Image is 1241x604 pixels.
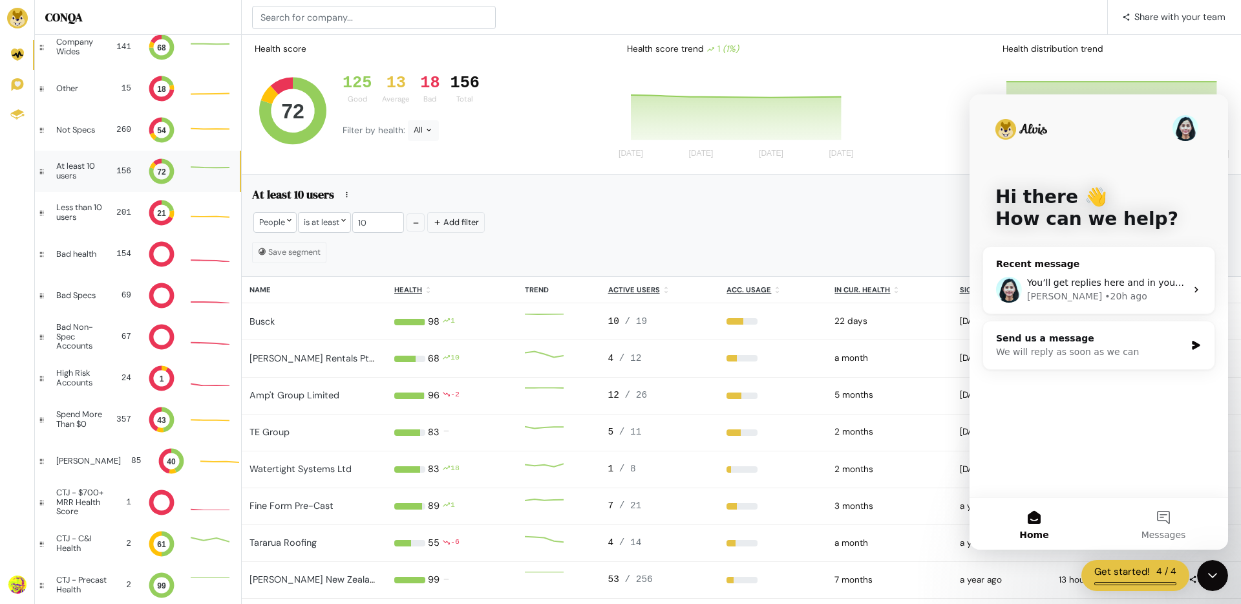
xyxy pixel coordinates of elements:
[56,369,107,387] div: High Risk Accounts
[451,352,460,366] div: 10
[608,285,660,294] u: Active users
[252,242,326,263] button: Save segment
[56,457,121,466] div: [PERSON_NAME]
[35,440,241,482] a: [PERSON_NAME] 85 40
[960,285,999,294] u: Signed up
[111,124,131,136] div: 260
[517,277,600,303] th: Trend
[56,410,106,429] div: Spend More Than $0
[451,536,460,550] div: -6
[624,574,652,585] span: / 256
[428,352,440,366] div: 68
[420,94,440,105] div: Bad
[27,251,216,264] div: We will reply as soon as we can
[689,149,714,158] tspan: [DATE]
[608,426,712,440] div: 5
[727,393,819,399] div: 46%
[960,426,1043,438] div: 2025-01-20 03:31pm
[35,192,241,233] a: Less than 10 users 201 21
[56,38,105,56] div: Company Wides
[343,74,372,93] div: 125
[428,499,440,513] div: 89
[116,413,131,426] div: 357
[992,38,1236,61] div: Health distribution trend
[382,94,410,105] div: Average
[960,574,1043,587] div: 2024-06-11 02:23pm
[249,352,391,364] a: [PERSON_NAME] Rentals Pty Ltd
[249,426,290,438] a: TE Group
[131,455,141,467] div: 85
[428,536,440,550] div: 55
[619,149,643,158] tspan: [DATE]
[56,162,105,180] div: At least 10 users
[58,195,133,209] div: [PERSON_NAME]
[727,429,819,436] div: 45%
[960,389,1043,402] div: 2025-02-20 01:08am
[249,389,339,401] a: Amp't Group Limited
[35,358,241,399] a: High Risk Accounts 24 1
[608,573,712,587] div: 53
[56,576,107,594] div: CTJ - Precast Health
[118,579,131,591] div: 2
[1156,565,1176,579] div: 4 / 4
[960,500,1043,513] div: 2024-06-01 12:35pm
[619,427,642,437] span: / 11
[249,463,352,475] a: Watertight Systems Ltd
[834,500,944,513] div: 2025-05-19 12:00am
[451,74,480,93] div: 156
[619,537,642,548] span: / 14
[727,540,819,546] div: 29%
[451,94,480,105] div: Total
[706,43,739,56] div: 1
[451,315,455,329] div: 1
[829,149,854,158] tspan: [DATE]
[249,574,398,585] a: [PERSON_NAME] New Zealand Ltd
[727,503,819,510] div: 33%
[451,389,460,403] div: -2
[343,125,408,136] span: Filter by health:
[58,183,675,193] span: You’ll get replies here and in your email: ✉️ [PERSON_NAME][EMAIL_ADDRESS][DOMAIN_NAME] The team ...
[111,248,131,260] div: 154
[960,537,1043,550] div: 2024-09-24 11:51am
[56,534,105,553] div: CTJ - C&I Health
[427,212,485,232] button: Add filter
[249,316,275,327] a: Busck
[249,537,317,548] a: Tararua Roofing
[624,316,647,327] span: / 19
[960,463,1043,476] div: 2024-12-09 02:44pm
[834,389,944,402] div: 2025-03-24 12:00am
[111,289,131,301] div: 69
[252,40,309,58] div: Health score
[960,352,1043,365] div: 2024-10-31 10:35pm
[727,577,819,583] div: 21%
[727,285,771,294] u: Acc. Usage
[1197,560,1228,591] iframe: Intercom live chat
[56,250,100,259] div: Bad health
[608,536,712,550] div: 4
[7,8,28,28] img: Brand
[382,74,410,93] div: 13
[35,399,241,440] a: Spend More Than $0 357 43
[35,109,241,151] a: Not Specs 260 54
[834,463,944,476] div: 2025-06-16 12:00am
[617,38,860,61] div: Health score trend
[111,82,131,94] div: 15
[619,464,636,474] span: / 8
[8,576,27,594] img: Avatar
[120,330,131,343] div: 67
[122,496,131,508] div: 1
[608,499,712,513] div: 7
[1059,574,1146,587] div: 2025-08-11 05:07pm
[727,355,819,361] div: 33%
[428,389,440,403] div: 96
[1094,565,1150,579] div: Get started!
[619,501,642,511] span: / 21
[408,120,439,141] div: All
[727,318,819,325] div: 53%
